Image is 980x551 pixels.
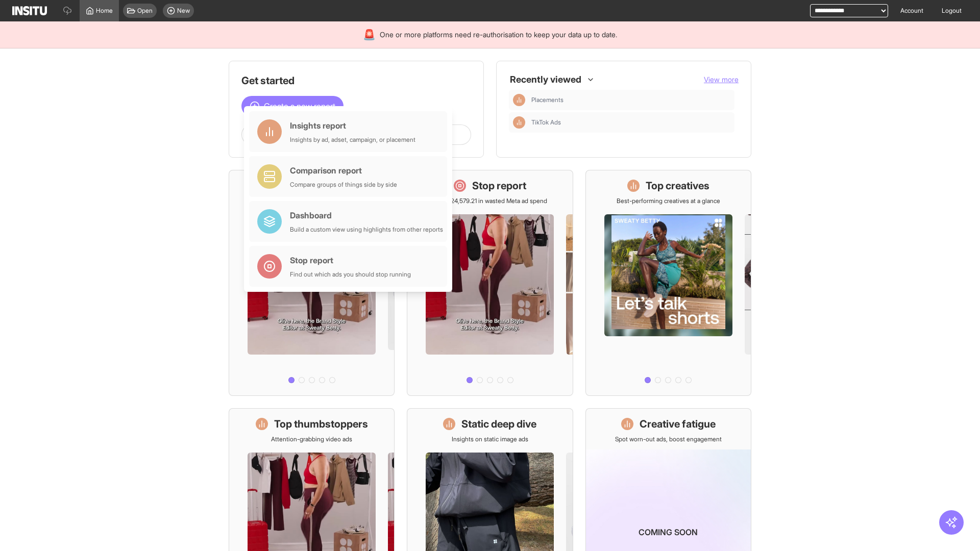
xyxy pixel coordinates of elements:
h1: Get started [241,73,471,88]
div: Stop report [290,254,411,266]
div: Insights report [290,119,415,132]
div: Insights by ad, adset, campaign, or placement [290,136,415,144]
span: New [177,7,190,15]
a: What's live nowSee all active ads instantly [229,170,395,396]
span: One or more platforms need re-authorisation to keep your data up to date. [380,30,617,40]
div: Insights [513,116,525,129]
h1: Top thumbstoppers [274,417,368,431]
h1: Top creatives [646,179,709,193]
div: Build a custom view using highlights from other reports [290,226,443,234]
button: View more [704,74,739,85]
p: Best-performing creatives at a glance [617,197,720,205]
p: Attention-grabbing video ads [271,435,352,443]
span: Create a new report [264,100,335,112]
h1: Static deep dive [461,417,536,431]
span: TikTok Ads [531,118,730,127]
div: Comparison report [290,164,397,177]
a: Stop reportSave £24,579.21 in wasted Meta ad spend [407,170,573,396]
span: View more [704,75,739,84]
h1: Stop report [472,179,526,193]
img: Logo [12,6,47,15]
span: Placements [531,96,730,104]
div: Dashboard [290,209,443,221]
div: 🚨 [363,28,376,42]
p: Insights on static image ads [452,435,528,443]
div: Compare groups of things side by side [290,181,397,189]
span: Open [137,7,153,15]
p: Save £24,579.21 in wasted Meta ad spend [432,197,547,205]
div: Insights [513,94,525,106]
a: Top creativesBest-performing creatives at a glance [585,170,751,396]
span: Placements [531,96,563,104]
button: Create a new report [241,96,344,116]
span: Home [96,7,113,15]
div: Find out which ads you should stop running [290,270,411,279]
span: TikTok Ads [531,118,561,127]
